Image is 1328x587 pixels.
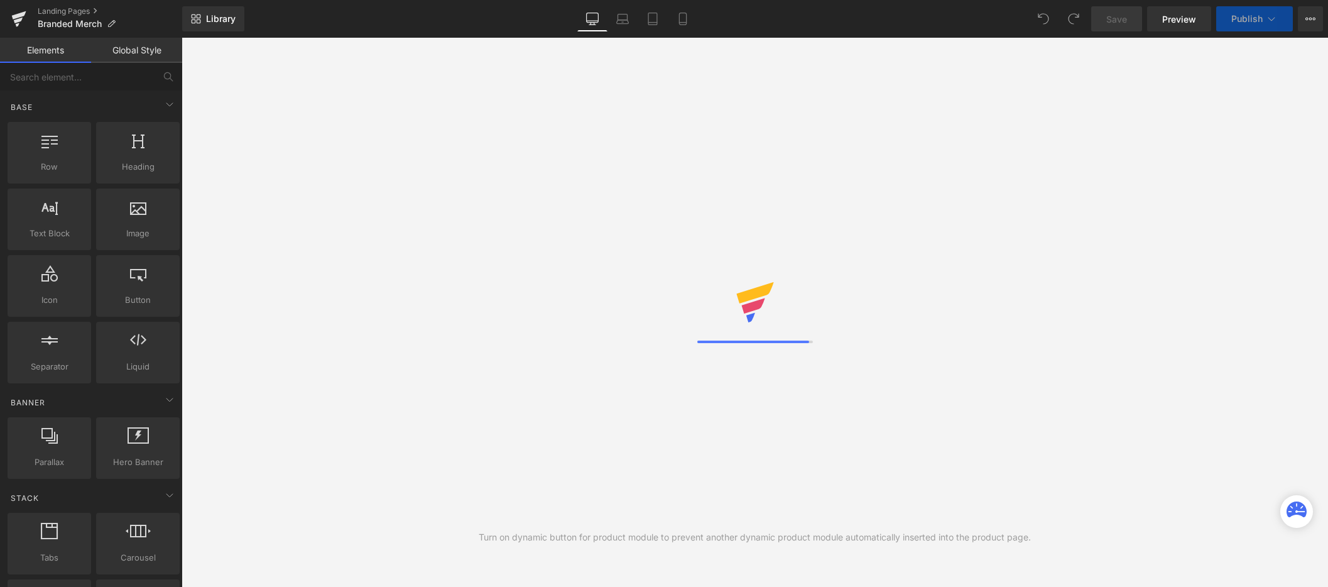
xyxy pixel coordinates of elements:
[9,492,40,504] span: Stack
[1298,6,1323,31] button: More
[38,19,102,29] span: Branded Merch
[11,551,87,564] span: Tabs
[100,160,176,173] span: Heading
[100,551,176,564] span: Carousel
[11,360,87,373] span: Separator
[1216,6,1293,31] button: Publish
[100,360,176,373] span: Liquid
[607,6,638,31] a: Laptop
[1231,14,1263,24] span: Publish
[1106,13,1127,26] span: Save
[11,227,87,240] span: Text Block
[11,293,87,307] span: Icon
[1031,6,1056,31] button: Undo
[577,6,607,31] a: Desktop
[38,6,182,16] a: Landing Pages
[1147,6,1211,31] a: Preview
[668,6,698,31] a: Mobile
[1061,6,1086,31] button: Redo
[100,293,176,307] span: Button
[100,227,176,240] span: Image
[100,456,176,469] span: Hero Banner
[206,13,236,25] span: Library
[182,6,244,31] a: New Library
[1162,13,1196,26] span: Preview
[479,530,1031,544] div: Turn on dynamic button for product module to prevent another dynamic product module automatically...
[11,160,87,173] span: Row
[11,456,87,469] span: Parallax
[91,38,182,63] a: Global Style
[638,6,668,31] a: Tablet
[9,101,34,113] span: Base
[9,397,46,409] span: Banner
